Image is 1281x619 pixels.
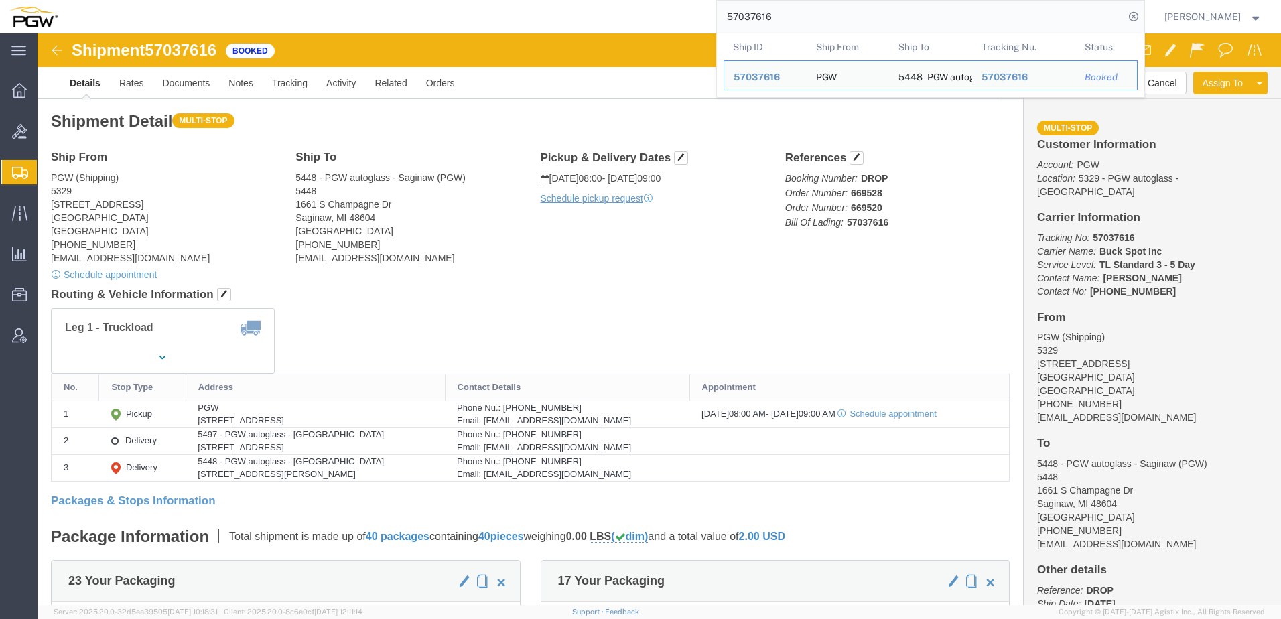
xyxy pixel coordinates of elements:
[38,33,1281,605] iframe: FS Legacy Container
[724,33,1144,97] table: Search Results
[734,72,780,82] span: 57037616
[1085,70,1128,84] div: Booked
[1164,9,1263,25] button: [PERSON_NAME]
[605,608,639,616] a: Feedback
[806,33,889,60] th: Ship From
[9,7,58,27] img: logo
[1075,33,1138,60] th: Status
[981,70,1066,84] div: 57037616
[734,70,797,84] div: 57037616
[167,608,218,616] span: [DATE] 10:18:31
[1059,606,1265,618] span: Copyright © [DATE]-[DATE] Agistix Inc., All Rights Reserved
[54,608,218,616] span: Server: 2025.20.0-32d5ea39505
[898,61,963,90] div: 5448 - PGW autoglass - Saginaw
[971,33,1075,60] th: Tracking Nu.
[572,608,606,616] a: Support
[889,33,972,60] th: Ship To
[224,608,362,616] span: Client: 2025.20.0-8c6e0cf
[1164,9,1241,24] span: Amber Hickey
[815,61,836,90] div: PGW
[717,1,1124,33] input: Search for shipment number, reference number
[981,72,1027,82] span: 57037616
[724,33,807,60] th: Ship ID
[314,608,362,616] span: [DATE] 12:11:14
